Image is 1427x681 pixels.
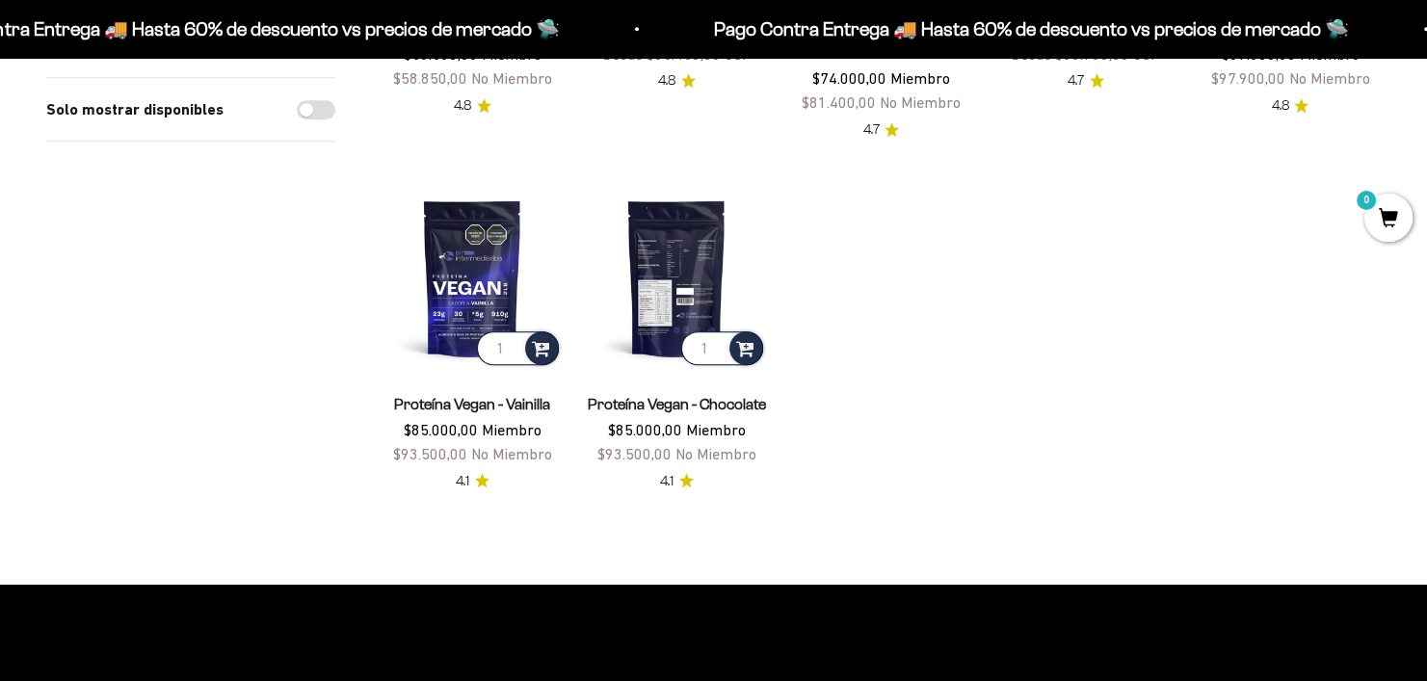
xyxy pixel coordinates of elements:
span: Miembro [482,421,542,438]
span: 4.1 [660,471,674,492]
span: 4.7 [1068,70,1084,92]
img: Proteína Vegan - Chocolate [586,187,767,368]
span: $97.900,00 [1210,69,1284,87]
a: 4.14.1 de 5.0 estrellas [660,471,694,492]
label: Solo mostrar disponibles [46,97,224,122]
span: No Miembro [471,69,552,87]
span: Miembro [686,421,746,438]
span: 4.8 [1271,95,1288,117]
a: 4.74.7 de 5.0 estrellas [862,119,899,141]
span: Miembro [890,69,950,87]
span: 4.1 [456,471,469,492]
span: 4.8 [658,70,675,92]
span: 4.7 [862,119,879,141]
a: 4.74.7 de 5.0 estrellas [1068,70,1104,92]
span: $58.850,00 [393,69,467,87]
span: $74.000,00 [812,69,886,87]
a: 4.84.8 de 5.0 estrellas [1271,95,1308,117]
span: 4.8 [454,95,471,117]
span: $93.500,00 [597,445,672,462]
span: $81.400,00 [802,93,876,111]
p: Pago Contra Entrega 🚚 Hasta 60% de descuento vs precios de mercado 🛸 [714,13,1349,44]
a: Proteína Vegan - Vainilla [394,396,550,412]
a: 0 [1364,209,1413,230]
span: $93.500,00 [393,445,467,462]
span: $85.000,00 [608,421,682,438]
span: No Miembro [1288,69,1369,87]
a: 4.84.8 de 5.0 estrellas [454,95,491,117]
span: No Miembro [880,93,961,111]
mark: 0 [1355,189,1378,212]
a: 4.84.8 de 5.0 estrellas [658,70,696,92]
span: $85.000,00 [404,421,478,438]
a: Proteína Vegan - Chocolate [588,396,766,412]
span: No Miembro [471,445,552,462]
a: 4.14.1 de 5.0 estrellas [456,471,489,492]
span: No Miembro [675,445,756,462]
